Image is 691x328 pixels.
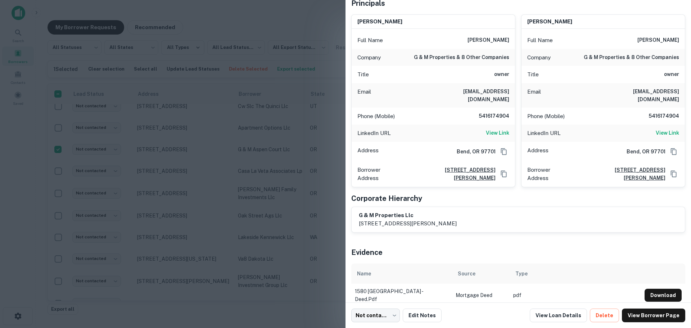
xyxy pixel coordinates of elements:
[530,309,587,322] a: View Loan Details
[468,36,509,45] h6: [PERSON_NAME]
[573,166,665,182] a: [STREET_ADDRESS][PERSON_NAME]
[527,166,570,183] p: Borrower Address
[357,269,371,278] div: Name
[664,70,679,79] h6: owner
[527,18,572,26] h6: [PERSON_NAME]
[527,112,565,121] p: Phone (Mobile)
[636,112,679,121] h6: 5416174904
[593,87,679,103] h6: [EMAIL_ADDRESS][DOMAIN_NAME]
[403,166,496,182] a: [STREET_ADDRESS][PERSON_NAME]
[403,309,442,322] button: Edit Notes
[357,36,383,45] p: Full Name
[351,284,452,307] td: 1580 [GEOGRAPHIC_DATA] - deed.pdf
[359,219,457,228] p: [STREET_ADDRESS][PERSON_NAME]
[527,70,539,79] p: Title
[423,87,509,103] h6: [EMAIL_ADDRESS][DOMAIN_NAME]
[668,146,679,157] button: Copy Address
[357,146,379,157] p: Address
[498,146,509,157] button: Copy Address
[622,309,685,322] a: View Borrower Page
[357,53,381,62] p: Company
[359,211,457,220] h6: g & m properties llc
[584,53,679,62] h6: g & m properties & 8 other companies
[668,169,679,179] button: Copy Address
[451,148,496,156] h6: Bend, OR 97701
[357,129,391,138] p: LinkedIn URL
[351,264,452,284] th: Name
[527,129,561,138] p: LinkedIn URL
[527,87,541,103] p: Email
[351,309,400,322] div: Not contacted
[351,247,383,258] h5: Evidence
[655,270,691,305] iframe: Chat Widget
[357,112,395,121] p: Phone (Mobile)
[452,264,510,284] th: Source
[351,264,685,304] div: scrollable content
[510,264,641,284] th: Type
[458,269,475,278] div: Source
[645,289,682,302] button: Download
[621,148,665,156] h6: Bend, OR 97701
[357,70,369,79] p: Title
[527,36,553,45] p: Full Name
[357,18,402,26] h6: [PERSON_NAME]
[466,112,509,121] h6: 5416174904
[515,269,528,278] div: Type
[486,129,509,138] a: View Link
[510,284,641,307] td: pdf
[498,169,509,179] button: Copy Address
[351,193,422,204] h5: Corporate Hierarchy
[590,309,619,322] button: Delete
[527,146,548,157] p: Address
[452,284,510,307] td: Mortgage Deed
[357,166,401,183] p: Borrower Address
[357,87,371,103] p: Email
[656,129,679,138] a: View Link
[494,70,509,79] h6: owner
[527,53,551,62] p: Company
[637,36,679,45] h6: [PERSON_NAME]
[414,53,509,62] h6: g & m properties & 8 other companies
